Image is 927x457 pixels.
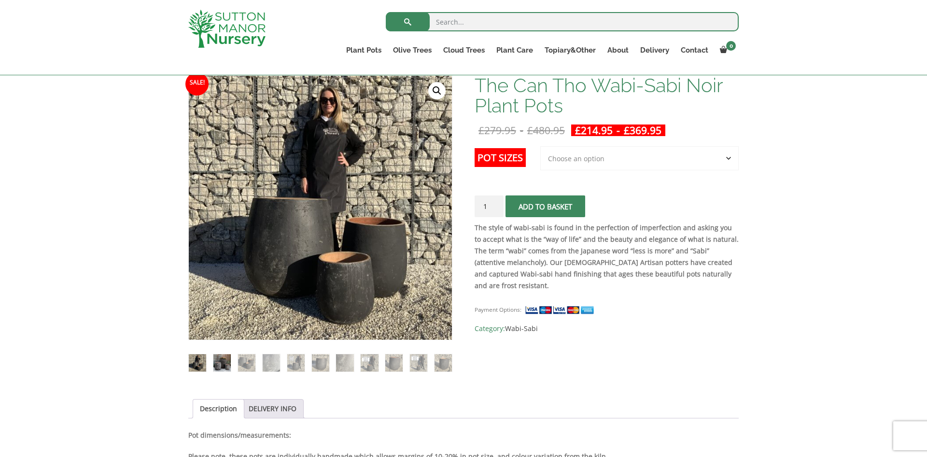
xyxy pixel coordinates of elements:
[675,43,714,57] a: Contact
[527,124,565,137] bdi: 480.95
[478,124,516,137] bdi: 279.95
[571,125,665,136] ins: -
[527,124,533,137] span: £
[287,354,305,372] img: The Can Tho Wabi-Sabi Noir Plant Pots - Image 5
[213,354,231,372] img: The Can Tho Wabi-Sabi Noir Plant Pots - Image 2
[410,354,427,372] img: The Can Tho Wabi-Sabi Noir Plant Pots - Image 10
[435,354,452,372] img: The Can Tho Wabi-Sabi Noir Plant Pots - Image 11
[188,430,291,440] strong: Pot dimensions/measurements:
[385,354,403,372] img: The Can Tho Wabi-Sabi Noir Plant Pots - Image 9
[361,354,378,372] img: The Can Tho Wabi-Sabi Noir Plant Pots - Image 8
[437,43,491,57] a: Cloud Trees
[475,125,569,136] del: -
[475,195,504,217] input: Product quantity
[624,124,661,137] bdi: 369.95
[263,354,280,372] img: The Can Tho Wabi-Sabi Noir Plant Pots - Image 4
[200,400,237,418] a: Description
[188,10,266,48] img: logo
[238,354,255,372] img: The Can Tho Wabi-Sabi Noir Plant Pots - Image 3
[726,41,736,51] span: 0
[312,354,329,372] img: The Can Tho Wabi-Sabi Noir Plant Pots - Image 6
[249,400,296,418] a: DELIVERY INFO
[624,124,630,137] span: £
[505,324,538,333] a: Wabi-Sabi
[478,124,484,137] span: £
[491,43,539,57] a: Plant Care
[336,354,353,372] img: The Can Tho Wabi-Sabi Noir Plant Pots - Image 7
[602,43,634,57] a: About
[525,305,597,315] img: payment supported
[340,43,387,57] a: Plant Pots
[475,75,739,116] h1: The Can Tho Wabi-Sabi Noir Plant Pots
[714,43,739,57] a: 0
[475,148,526,167] label: Pot Sizes
[475,323,739,334] span: Category:
[634,43,675,57] a: Delivery
[428,82,446,99] a: View full-screen image gallery
[185,72,209,96] span: Sale!
[575,124,613,137] bdi: 214.95
[475,306,521,313] small: Payment Options:
[475,223,739,290] strong: The style of wabi-sabi is found in the perfection of imperfection and asking you to accept what i...
[387,43,437,57] a: Olive Trees
[506,195,585,217] button: Add to basket
[575,124,581,137] span: £
[539,43,602,57] a: Topiary&Other
[189,354,206,372] img: The Can Tho Wabi-Sabi Noir Plant Pots
[386,12,739,31] input: Search...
